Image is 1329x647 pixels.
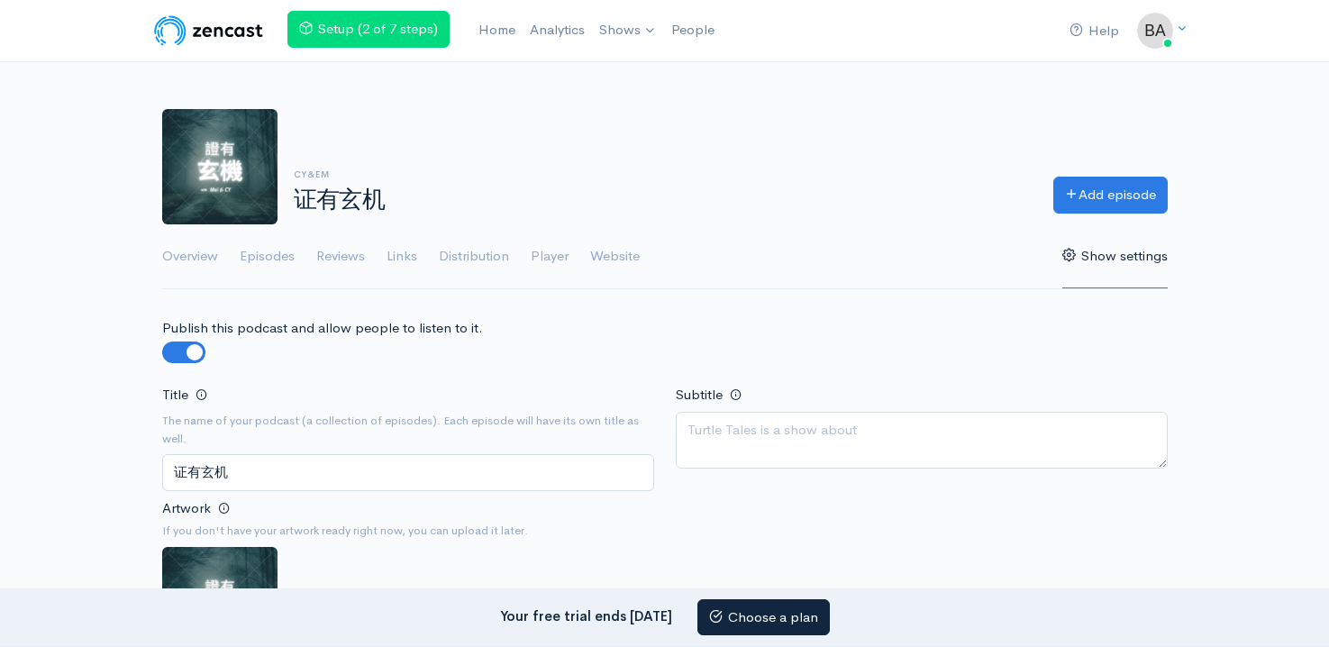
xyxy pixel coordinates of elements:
[162,385,188,406] label: Title
[287,11,450,48] a: Setup (2 of 7 steps)
[162,318,483,339] label: Publish this podcast and allow people to listen to it.
[162,498,211,519] label: Artwork
[531,224,569,289] a: Player
[162,522,654,540] small: If you don't have your artwork ready right now, you can upload it later.
[664,11,722,50] a: People
[1062,12,1126,50] a: Help
[1053,177,1168,214] a: Add episode
[500,606,672,624] strong: Your free trial ends [DATE]
[162,224,218,289] a: Overview
[1137,13,1173,49] img: ...
[697,599,830,636] a: Choose a plan
[676,385,723,406] label: Subtitle
[523,11,592,50] a: Analytics
[387,224,417,289] a: Links
[294,169,1032,179] h6: CY&Em
[1062,224,1168,289] a: Show settings
[592,11,664,50] a: Shows
[162,454,654,491] input: Turtle Tales
[240,224,295,289] a: Episodes
[151,13,266,49] img: ZenCast Logo
[471,11,523,50] a: Home
[162,412,654,447] small: The name of your podcast (a collection of episodes). Each episode will have its own title as well.
[316,224,365,289] a: Reviews
[439,224,509,289] a: Distribution
[294,187,1032,214] h1: 证有玄机
[590,224,640,289] a: Website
